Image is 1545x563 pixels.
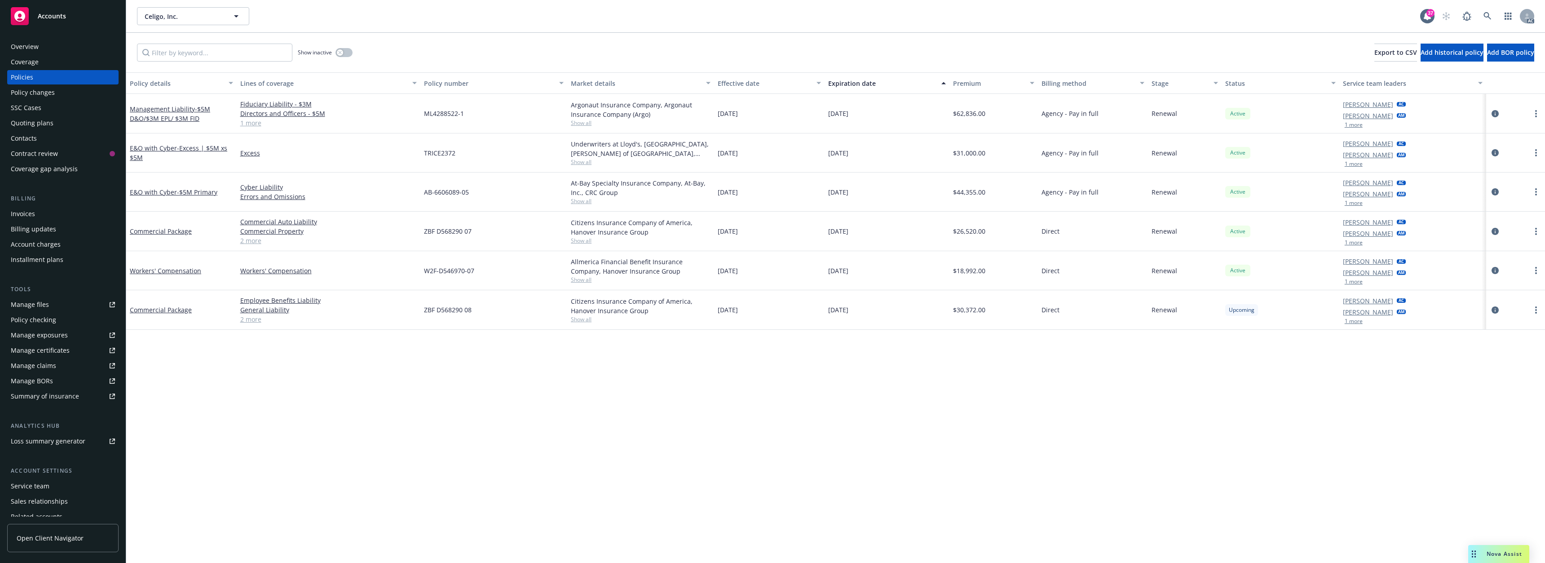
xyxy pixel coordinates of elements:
div: Policy number [424,79,554,88]
a: Sales relationships [7,494,119,509]
a: [PERSON_NAME] [1343,111,1393,120]
span: Show all [571,197,711,205]
a: more [1531,305,1541,315]
span: [DATE] [718,109,738,118]
button: 1 more [1345,161,1363,167]
a: circleInformation [1490,108,1501,119]
button: 1 more [1345,319,1363,324]
span: $44,355.00 [953,187,985,197]
div: Analytics hub [7,421,119,430]
a: Accounts [7,4,119,29]
button: Stage [1148,72,1222,94]
span: Renewal [1152,109,1177,118]
a: 2 more [240,236,417,245]
div: Drag to move [1468,545,1479,563]
a: [PERSON_NAME] [1343,139,1393,148]
div: Allmerica Financial Benefit Insurance Company, Hanover Insurance Group [571,257,711,276]
div: Sales relationships [11,494,68,509]
button: Premium [949,72,1037,94]
span: $30,372.00 [953,305,985,315]
a: Loss summary generator [7,434,119,448]
button: Export to CSV [1374,44,1417,62]
div: Installment plans [11,253,63,267]
span: TRICE2372 [424,148,455,158]
a: [PERSON_NAME] [1343,178,1393,187]
a: [PERSON_NAME] [1343,100,1393,109]
div: Loss summary generator [11,434,85,448]
span: ZBF D568290 08 [424,305,472,315]
div: Tools [7,285,119,294]
div: Invoices [11,207,35,221]
a: more [1531,265,1541,276]
div: Service team leaders [1343,79,1473,88]
button: Lines of coverage [237,72,420,94]
a: Errors and Omissions [240,192,417,201]
button: Policy number [420,72,567,94]
button: Billing method [1038,72,1148,94]
div: Contract review [11,146,58,161]
div: Effective date [718,79,811,88]
div: Stage [1152,79,1208,88]
div: Policy checking [11,313,56,327]
button: Policy details [126,72,237,94]
a: Service team [7,479,119,493]
a: Related accounts [7,510,119,524]
div: SSC Cases [11,101,41,115]
button: 1 more [1345,200,1363,206]
span: Active [1229,188,1247,196]
a: Overview [7,40,119,54]
a: Manage exposures [7,328,119,342]
span: - $5M Primary [177,188,217,196]
button: Status [1222,72,1339,94]
a: [PERSON_NAME] [1343,268,1393,277]
span: Show all [571,315,711,323]
a: [PERSON_NAME] [1343,189,1393,199]
a: [PERSON_NAME] [1343,296,1393,306]
a: E&O with Cyber [130,144,227,162]
a: more [1531,226,1541,237]
a: Contacts [7,131,119,146]
button: Celigo, Inc. [137,7,249,25]
a: Manage claims [7,359,119,373]
div: Account charges [11,237,61,252]
span: Active [1229,149,1247,157]
a: Commercial Auto Liability [240,217,417,226]
span: Agency - Pay in full [1042,187,1099,197]
a: Workers' Compensation [130,266,201,275]
span: Show all [571,237,711,244]
span: Show inactive [298,49,332,56]
div: Summary of insurance [11,389,79,403]
button: Expiration date [825,72,949,94]
div: 37 [1426,9,1435,17]
span: ML4288522-1 [424,109,464,118]
a: Installment plans [7,253,119,267]
a: Commercial Package [130,227,192,235]
span: Show all [571,119,711,127]
a: more [1531,108,1541,119]
a: Management Liability [130,105,210,123]
a: 1 more [240,118,417,128]
div: Underwriters at Lloyd's, [GEOGRAPHIC_DATA], [PERSON_NAME] of [GEOGRAPHIC_DATA], Corona Underwrite... [571,139,711,158]
span: [DATE] [828,266,848,275]
a: Commercial Property [240,226,417,236]
div: Premium [953,79,1024,88]
a: Contract review [7,146,119,161]
span: [DATE] [828,187,848,197]
a: circleInformation [1490,147,1501,158]
span: [DATE] [718,305,738,315]
span: $26,520.00 [953,226,985,236]
span: Direct [1042,226,1059,236]
div: Billing [7,194,119,203]
a: [PERSON_NAME] [1343,307,1393,317]
a: [PERSON_NAME] [1343,229,1393,238]
div: Citizens Insurance Company of America, Hanover Insurance Group [571,297,711,315]
a: Report a Bug [1458,7,1476,25]
button: Add historical policy [1421,44,1483,62]
a: Policy changes [7,85,119,100]
a: Quoting plans [7,116,119,130]
div: Manage claims [11,359,56,373]
span: - $5M D&O/$3M EPL/ $3M FID [130,105,210,123]
div: Billing updates [11,222,56,236]
span: Open Client Navigator [17,533,84,543]
span: Renewal [1152,266,1177,275]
